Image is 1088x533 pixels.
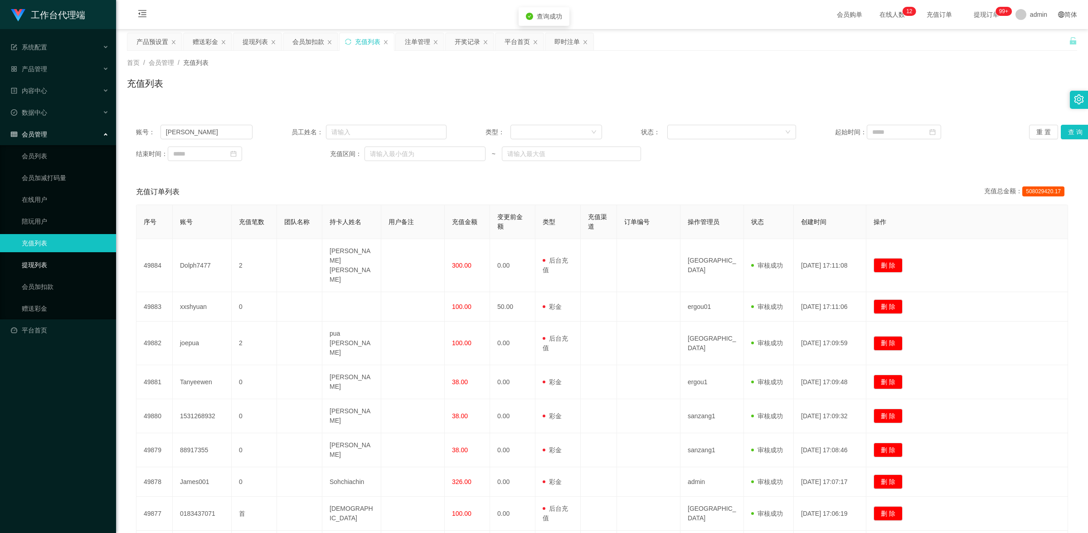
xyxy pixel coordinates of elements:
[680,365,744,399] td: ergou1
[490,239,535,292] td: 0.00
[680,322,744,365] td: [GEOGRAPHIC_DATA]
[486,149,502,159] span: ~
[232,365,277,399] td: 0
[173,239,232,292] td: Dolph7477
[239,218,264,225] span: 充值笔数
[452,339,471,347] span: 100.00
[355,33,380,50] div: 充值列表
[490,365,535,399] td: 0.00
[680,497,744,531] td: [GEOGRAPHIC_DATA]
[330,218,361,225] span: 持卡人姓名
[490,322,535,365] td: 0.00
[801,218,826,225] span: 创建时间
[389,218,414,225] span: 用户备注
[136,365,173,399] td: 49881
[173,433,232,467] td: 88917355
[22,234,109,252] a: 充值列表
[874,409,903,423] button: 删 除
[11,44,17,50] i: 图标: form
[543,478,562,485] span: 彩金
[136,497,173,531] td: 49877
[543,335,568,352] span: 后台充值
[680,239,744,292] td: [GEOGRAPHIC_DATA]
[874,218,886,225] span: 操作
[22,278,109,296] a: 会员加扣款
[688,218,719,225] span: 操作管理员
[11,65,47,73] span: 产品管理
[452,218,477,225] span: 充值金额
[326,125,447,139] input: 请输入
[583,39,588,45] i: 图标: close
[221,39,226,45] i: 图标: close
[291,127,326,137] span: 员工姓名：
[232,467,277,497] td: 0
[1058,11,1064,18] i: 图标: global
[22,147,109,165] a: 会员列表
[502,147,641,161] input: 请输入最大值
[452,478,471,485] span: 326.00
[785,129,791,136] i: 图标: down
[322,399,381,433] td: [PERSON_NAME]
[180,218,193,225] span: 账号
[505,33,530,50] div: 平台首页
[483,39,488,45] i: 图标: close
[543,378,562,386] span: 彩金
[433,39,438,45] i: 图标: close
[874,336,903,351] button: 删 除
[232,322,277,365] td: 2
[794,365,866,399] td: [DATE] 17:09:48
[1029,125,1058,139] button: 重 置
[1074,94,1084,104] i: 图标: setting
[490,399,535,433] td: 0.00
[173,322,232,365] td: joepua
[903,7,916,16] sup: 12
[136,239,173,292] td: 49884
[794,322,866,365] td: [DATE] 17:09:59
[996,7,1012,16] sup: 1128
[183,59,209,66] span: 充值列表
[874,299,903,314] button: 删 除
[143,59,145,66] span: /
[243,33,268,50] div: 提现列表
[173,292,232,322] td: xxshyuan
[543,446,562,454] span: 彩金
[11,88,17,94] i: 图标: profile
[794,292,866,322] td: [DATE] 17:11:06
[127,59,140,66] span: 首页
[173,497,232,531] td: 0183437071
[452,446,468,454] span: 38.00
[591,129,597,136] i: 图标: down
[874,258,903,273] button: 删 除
[554,33,580,50] div: 即时注单
[543,505,568,522] span: 后台充值
[322,365,381,399] td: [PERSON_NAME]
[136,399,173,433] td: 49880
[641,127,667,137] span: 状态：
[11,109,17,116] i: 图标: check-circle-o
[680,467,744,497] td: admin
[232,292,277,322] td: 0
[751,478,783,485] span: 审核成功
[537,13,562,20] span: 查询成功
[922,11,957,18] span: 充值订单
[22,256,109,274] a: 提现列表
[11,44,47,51] span: 系统配置
[232,399,277,433] td: 0
[452,303,471,310] span: 100.00
[136,467,173,497] td: 49878
[452,412,468,420] span: 38.00
[874,375,903,389] button: 删 除
[345,39,351,45] i: 图标: sync
[292,33,324,50] div: 会员加扣款
[490,497,535,531] td: 0.00
[11,87,47,94] span: 内容中心
[11,109,47,116] span: 数据中心
[452,510,471,517] span: 100.00
[751,378,783,386] span: 审核成功
[794,433,866,467] td: [DATE] 17:08:46
[383,39,389,45] i: 图标: close
[11,131,47,138] span: 会员管理
[680,433,744,467] td: sanzang1
[835,127,867,137] span: 起始时间：
[11,11,85,18] a: 工作台代理端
